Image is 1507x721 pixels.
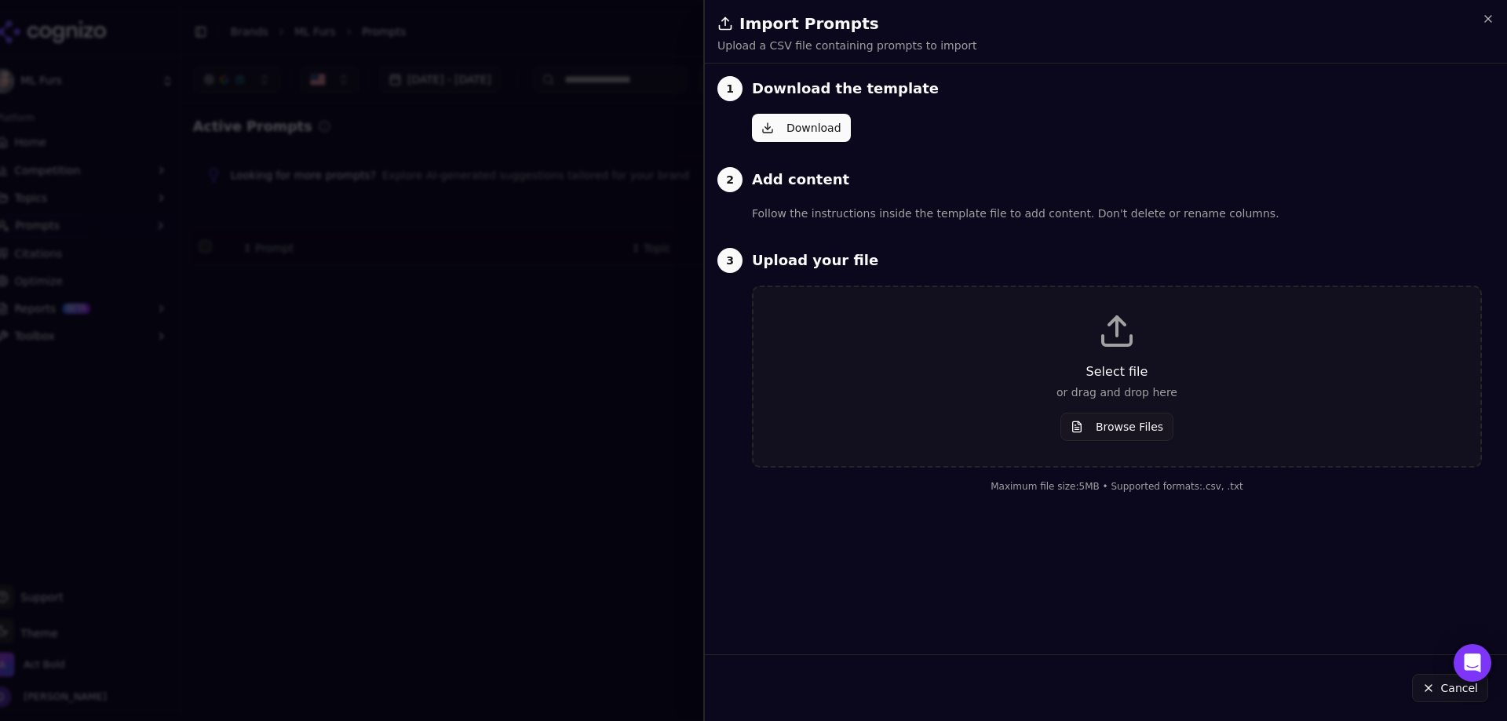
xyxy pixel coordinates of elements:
div: 3 [717,248,743,273]
p: Select file [779,362,1455,381]
h3: Download the template [752,78,939,100]
div: 1 [717,76,743,101]
h3: Upload your file [752,249,878,271]
p: Follow the instructions inside the template file to add content. Don't delete or rename columns. [752,205,1482,223]
div: Maximum file size: 5 MB • Supported formats: .csv, .txt [752,480,1482,493]
button: Download [752,114,851,142]
h3: Add content [752,169,849,191]
button: Browse Files [1060,413,1173,441]
p: or drag and drop here [779,384,1455,400]
button: Cancel [1412,674,1488,702]
div: 2 [717,167,743,192]
p: Upload a CSV file containing prompts to import [717,38,976,53]
h2: Import Prompts [717,13,1494,35]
